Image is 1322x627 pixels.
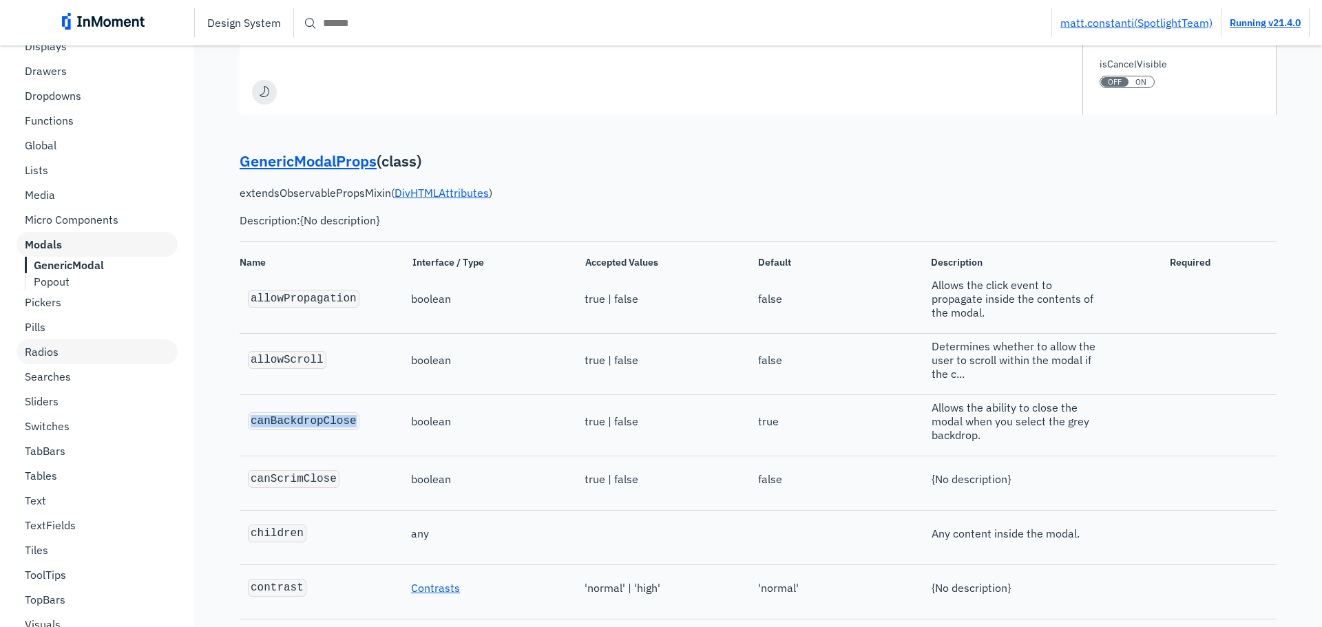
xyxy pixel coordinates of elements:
span: boolean [411,353,451,367]
p: Pills [25,320,45,334]
code: canScrimClose [251,473,337,485]
p: TopBars [25,593,65,606]
p: Lists [25,163,48,177]
span: Required [1104,247,1277,278]
pre: Description: {No description} [240,213,1277,227]
span: true | false [585,414,638,428]
span: Allows the ability to close the modal when you select the grey backdrop. [932,401,1101,442]
img: moon [259,86,270,98]
span: Any content inside the modal. [932,527,1080,540]
p: Media [25,188,55,202]
label: isCancelVisible [1100,57,1167,72]
p: Micro Components [25,213,118,226]
span: {No description} [932,581,1011,595]
span: Default [758,247,931,278]
code: canBackdropClose [251,415,357,427]
span: boolean [411,292,451,306]
span: false [758,353,782,367]
code: contrast [251,582,304,594]
span: Allows the click event to propagate inside the contents of the modal. [932,278,1101,319]
p: Dropdowns [25,89,81,103]
p: Functions [25,114,74,127]
span: true | false [585,292,638,306]
span: Interface / Type [412,247,585,278]
p: Global [25,138,56,152]
button: isCancelVisible [1100,76,1155,88]
span: 'normal' [758,581,799,595]
span: any [411,527,429,540]
b: GenericModal [34,258,104,272]
span: Name [240,247,412,278]
p: Tables [25,469,57,482]
span: true | false [585,472,638,486]
span: true | false [585,353,638,367]
p: TextFields [25,518,76,532]
input: Search [294,10,1051,35]
p: TabBars [25,444,65,458]
span: Description [931,247,1104,278]
img: inmoment_main_full_color [62,13,145,30]
p: Pickers [25,295,61,309]
p: ( class ) [240,151,1277,172]
p: Design System [207,16,281,30]
p: Switches [25,419,70,433]
p: Tiles [25,543,48,557]
span: OFF [1108,77,1122,87]
p: Popout [34,275,70,288]
a: Contrasts [411,581,460,595]
span: Determines whether to allow the user to scroll within the modal if the c... [932,339,1101,381]
span: boolean [411,472,451,486]
a: Running v21.4.0 [1230,17,1301,29]
a: matt.constanti(SpotlightTeam) [1060,16,1213,30]
p: Searches [25,370,71,383]
span: ObservablePropsMixin ( ) [280,186,492,200]
a: GenericModalProps [240,151,377,171]
span: false [758,472,782,486]
p: Radios [25,345,59,359]
span: search icon [302,14,319,31]
span: ON [1135,77,1146,87]
code: children [251,527,304,540]
span: 'normal' | 'high' [585,581,660,595]
code: allowPropagation [251,293,357,305]
span: true [758,414,779,428]
p: Text [25,493,46,507]
span: false [758,292,782,306]
b: Modals [25,237,62,251]
p: extends [240,186,1277,227]
p: ToolTips [25,568,66,582]
span: {No description} [932,472,1011,486]
p: Sliders [25,394,59,408]
a: DivHTMLAttributes [395,186,489,200]
code: allowScroll [251,354,324,366]
span: Accepted Values [585,247,758,278]
span: boolean [411,414,451,428]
